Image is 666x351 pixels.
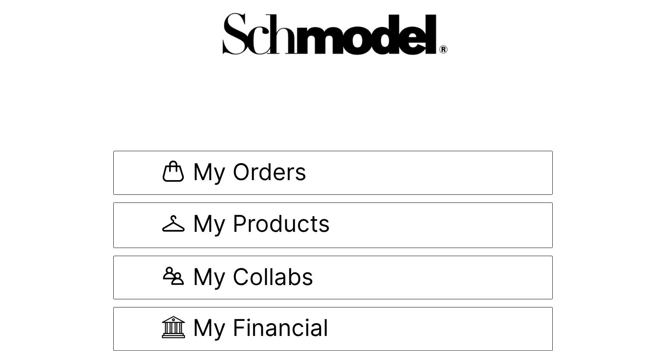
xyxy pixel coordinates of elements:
[193,212,330,239] span: My Products
[113,256,553,299] a: My Collabs
[113,307,553,351] a: My Financial
[113,202,553,248] a: My Products
[193,316,328,342] span: My Financial
[193,265,313,290] span: My Collabs
[193,160,306,186] span: My Orders
[113,151,553,195] a: My Orders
